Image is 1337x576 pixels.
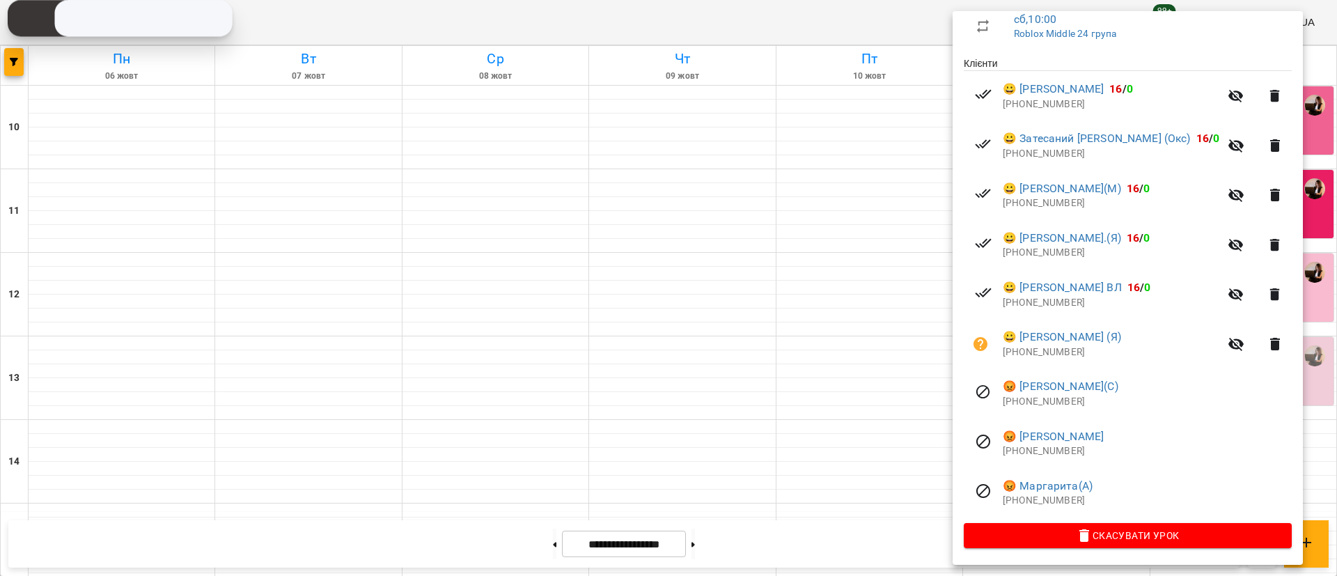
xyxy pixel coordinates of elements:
span: 16 [1196,132,1209,145]
svg: Візит скасовано [975,483,992,499]
p: [PHONE_NUMBER] [1003,395,1292,409]
button: Скасувати Урок [964,523,1292,548]
svg: Візит скасовано [975,433,992,450]
a: 😡 [PERSON_NAME](С) [1003,378,1118,395]
svg: Візит сплачено [975,284,992,301]
a: 😀 [PERSON_NAME] [1003,81,1104,98]
a: Roblox Middle 24 група [1014,28,1116,39]
span: 0 [1127,82,1133,95]
b: / [1127,182,1150,195]
svg: Візит сплачено [975,136,992,153]
span: 0 [1143,231,1150,244]
a: 😡 [PERSON_NAME] [1003,428,1104,445]
span: Скасувати Урок [975,527,1281,544]
a: 😀 [PERSON_NAME] (Я) [1003,329,1121,345]
svg: Візит сплачено [975,235,992,251]
b: / [1127,281,1151,294]
p: [PHONE_NUMBER] [1003,147,1219,161]
a: 😀 [PERSON_NAME](М) [1003,180,1121,197]
b: / [1109,82,1133,95]
p: [PHONE_NUMBER] [1003,98,1219,111]
svg: Візит сплачено [975,86,992,102]
span: 16 [1127,231,1139,244]
a: сб , 10:00 [1014,13,1056,26]
span: 16 [1109,82,1122,95]
button: Візит ще не сплачено. Додати оплату? [964,327,997,361]
p: [PHONE_NUMBER] [1003,345,1219,359]
b: / [1127,231,1150,244]
ul: Клієнти [964,56,1292,523]
span: 0 [1144,281,1150,294]
a: 😀 [PERSON_NAME].(Я) [1003,230,1121,247]
svg: Візит скасовано [975,384,992,400]
svg: Візит сплачено [975,185,992,202]
a: 😀 [PERSON_NAME] ВЛ [1003,279,1122,296]
span: 16 [1127,182,1139,195]
p: [PHONE_NUMBER] [1003,196,1219,210]
p: [PHONE_NUMBER] [1003,494,1292,508]
p: [PHONE_NUMBER] [1003,246,1219,260]
p: [PHONE_NUMBER] [1003,444,1292,458]
span: 16 [1127,281,1140,294]
span: 0 [1213,132,1219,145]
a: 😀 Затесаний [PERSON_NAME] (Окс) [1003,130,1191,147]
a: 😡 Маргарита(А) [1003,478,1093,495]
b: / [1196,132,1220,145]
span: 0 [1143,182,1150,195]
p: [PHONE_NUMBER] [1003,296,1219,310]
